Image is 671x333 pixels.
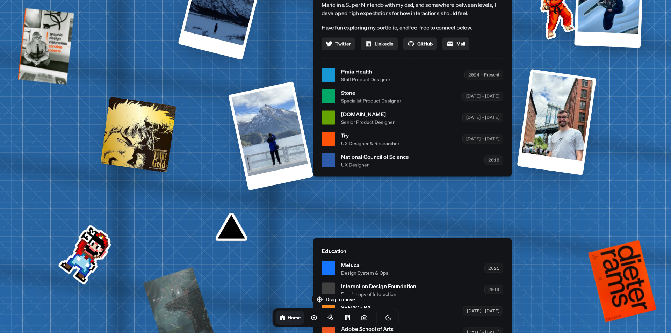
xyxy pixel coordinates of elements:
[462,92,503,101] div: [DATE] – [DATE]
[462,135,503,143] div: [DATE] – [DATE]
[322,23,503,32] p: Have fun exploring my portfolio, and feel free to connect below.
[484,264,503,273] div: 2021
[382,311,396,325] button: Toggle Theme
[341,110,395,118] span: [DOMAIN_NAME]
[341,269,388,276] span: Design System & Ops
[456,40,465,48] span: Mail
[341,97,401,104] span: Specialist Product Designer
[462,113,503,122] div: [DATE] – [DATE]
[335,40,351,48] span: Twitter
[341,290,416,297] span: Psychology of Interaction
[341,152,409,161] span: National Council of Science
[484,285,503,294] div: 2019
[322,37,355,50] a: Twitter
[288,314,301,321] h1: Home
[417,40,433,48] span: GitHub
[341,260,388,269] span: Meiuca
[341,282,416,290] span: Interaction Design Foundation
[484,156,503,165] div: 2018
[464,71,503,79] div: 2024 – Present
[341,161,409,168] span: UX Designer
[341,88,401,97] span: Stone
[341,75,390,83] span: Staff Product Designer
[403,37,437,50] a: GitHub
[341,67,390,75] span: Praia Health
[341,139,399,147] span: UX Designer & Researcher
[341,118,395,125] span: Senior Product Designer
[442,37,469,50] a: Mail
[361,37,398,50] a: Linkedin
[375,40,394,48] span: Linkedin
[276,311,304,325] a: Home
[341,131,399,139] span: Try
[341,324,394,333] span: Adobe School of Arts
[463,306,503,315] div: [DATE] - [DATE]
[322,246,503,255] p: Education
